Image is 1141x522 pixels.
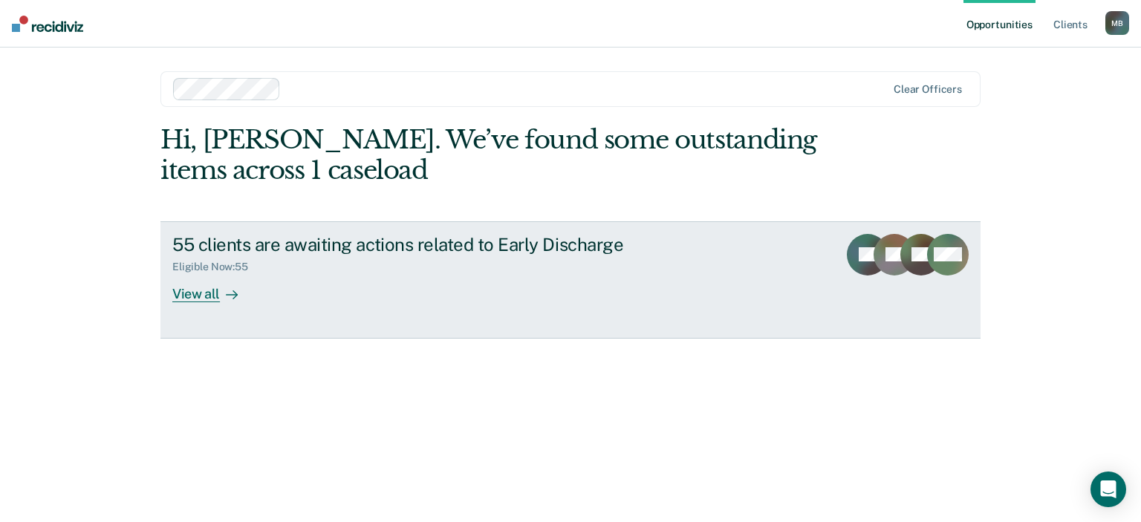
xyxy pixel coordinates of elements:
a: 55 clients are awaiting actions related to Early DischargeEligible Now:55View all [160,221,981,339]
div: View all [172,273,256,302]
button: MB [1105,11,1129,35]
div: Clear officers [894,83,962,96]
div: 55 clients are awaiting actions related to Early Discharge [172,234,694,255]
div: M B [1105,11,1129,35]
img: Recidiviz [12,16,83,32]
div: Hi, [PERSON_NAME]. We’ve found some outstanding items across 1 caseload [160,125,816,186]
div: Eligible Now : 55 [172,261,260,273]
div: Open Intercom Messenger [1090,472,1126,507]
